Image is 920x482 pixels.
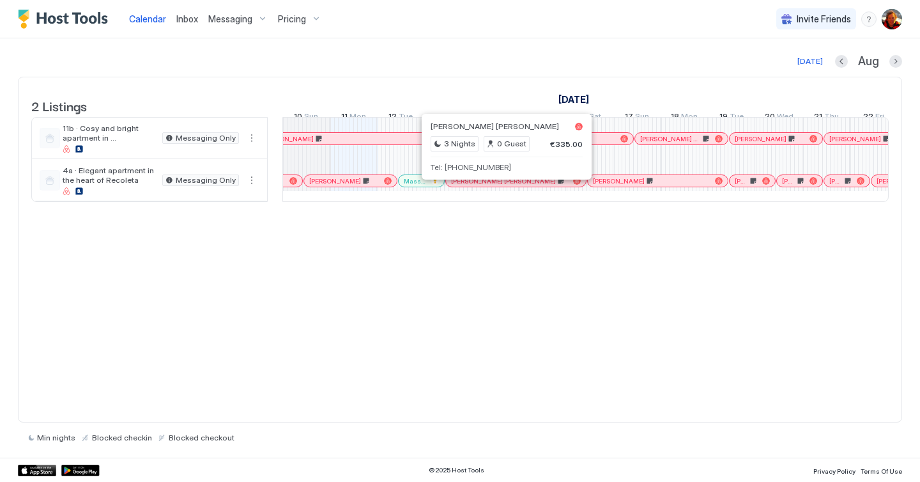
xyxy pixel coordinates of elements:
a: August 12, 2025 [385,109,416,127]
span: Mon [349,111,366,125]
span: [PERSON_NAME] [735,177,748,185]
span: Sun [635,111,649,125]
span: 4a · Elegant apartment in the heart of Recoleta [63,166,157,185]
div: [DATE] [797,56,823,67]
a: August 15, 2025 [530,109,555,127]
span: Messaging [208,13,252,25]
span: Privacy Policy [813,467,855,475]
span: Wed [445,111,461,125]
span: Fri [875,111,884,125]
a: August 17, 2025 [622,109,652,127]
span: [PERSON_NAME] [829,135,881,143]
span: [PERSON_NAME] [782,177,795,185]
span: 19 [719,111,728,125]
span: Fri [543,111,552,125]
span: 2 Listings [31,96,87,115]
div: menu [244,173,259,188]
span: Min nights [37,433,75,442]
a: August 21, 2025 [811,109,842,127]
span: 15 [533,111,541,125]
a: August 13, 2025 [431,109,464,127]
span: [PERSON_NAME] [262,135,314,143]
span: Mon [681,111,698,125]
span: [PERSON_NAME] [PERSON_NAME] [431,121,559,131]
span: [PERSON_NAME] Dos [PERSON_NAME] [640,135,701,143]
span: 11b · Cosy and bright apartment in [GEOGRAPHIC_DATA] [63,123,157,143]
pre: Tel: [PHONE_NUMBER] [431,162,583,172]
button: More options [244,173,259,188]
span: [PERSON_NAME] [829,177,843,185]
span: Sat [589,111,601,125]
a: August 20, 2025 [762,109,797,127]
a: August 16, 2025 [576,109,604,127]
a: Google Play Store [61,465,100,476]
div: User profile [882,9,902,29]
span: Blocked checkin [92,433,152,442]
span: 13 [434,111,443,125]
span: 18 [671,111,679,125]
span: 21 [814,111,822,125]
span: Wed [777,111,793,125]
span: Mass producciones [404,177,426,185]
span: 11 [341,111,348,125]
a: August 19, 2025 [716,109,747,127]
span: Calendar [129,13,166,24]
span: Thu [493,111,508,125]
div: menu [244,130,259,146]
span: 17 [625,111,633,125]
span: Pricing [278,13,306,25]
a: August 14, 2025 [479,109,511,127]
span: Tue [399,111,413,125]
a: August 11, 2025 [338,109,369,127]
span: Sun [304,111,318,125]
a: Inbox [176,12,198,26]
button: Next month [889,55,902,68]
a: August 1, 2025 [555,90,592,109]
span: 12 [388,111,397,125]
span: [PERSON_NAME] [309,177,361,185]
a: August 10, 2025 [291,109,321,127]
a: August 22, 2025 [860,109,887,127]
span: 3 Nights [444,138,475,150]
a: Host Tools Logo [18,10,114,29]
span: 0 Guest [497,138,526,150]
button: Previous month [835,55,848,68]
span: €335.00 [550,139,583,149]
a: App Store [18,465,56,476]
span: © 2025 Host Tools [429,466,484,474]
span: 20 [765,111,775,125]
span: [PERSON_NAME] [735,135,786,143]
span: 10 [294,111,302,125]
span: [PERSON_NAME] [593,177,645,185]
div: menu [861,12,877,27]
span: 14 [482,111,491,125]
a: Calendar [129,12,166,26]
a: August 18, 2025 [668,109,701,127]
button: [DATE] [795,54,825,69]
span: Tue [730,111,744,125]
span: Aug [858,54,879,69]
a: Privacy Policy [813,463,855,477]
a: Terms Of Use [861,463,902,477]
span: 22 [863,111,873,125]
span: [PERSON_NAME] [PERSON_NAME] [451,177,556,185]
span: Thu [824,111,839,125]
iframe: Intercom live chat [13,439,43,469]
span: Terms Of Use [861,467,902,475]
button: More options [244,130,259,146]
span: Inbox [176,13,198,24]
span: Invite Friends [797,13,851,25]
span: 16 [579,111,587,125]
span: Blocked checkout [169,433,234,442]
